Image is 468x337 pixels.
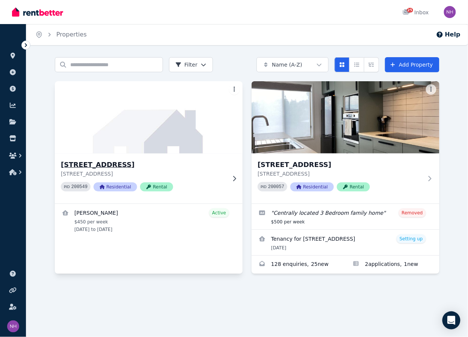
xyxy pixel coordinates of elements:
button: More options [426,84,436,95]
a: Applications for 11/68 Upper Street, Bega [346,256,439,274]
small: PID [261,185,267,189]
a: View details for Greg Kerr [55,204,243,237]
a: Edit listing: Centrally located 3 Bedroom family home [252,204,439,229]
img: Nathan Hackfath [7,320,19,332]
img: 3-5 Victoria Street, Bega [50,79,248,155]
img: 11/68 Upper Street, Bega [252,81,439,153]
small: PID [64,185,70,189]
span: Filter [175,61,198,68]
span: Residential [290,182,334,191]
a: Add Property [385,57,439,72]
a: 11/68 Upper Street, Bega[STREET_ADDRESS][STREET_ADDRESS]PID 200057ResidentialRental [252,81,439,203]
a: Properties [56,31,87,38]
code: 200549 [71,184,88,190]
button: Filter [169,57,213,72]
img: Nathan Hackfath [444,6,456,18]
code: 200057 [268,184,284,190]
h3: [STREET_ADDRESS] [61,159,226,170]
span: Name (A-Z) [272,61,302,68]
p: [STREET_ADDRESS] [258,170,423,178]
button: Compact list view [349,57,364,72]
a: Enquiries for 11/68 Upper Street, Bega [252,256,346,274]
p: [STREET_ADDRESS] [61,170,226,178]
div: Open Intercom Messenger [442,311,460,329]
a: 3-5 Victoria Street, Bega[STREET_ADDRESS][STREET_ADDRESS]PID 200549ResidentialRental [55,81,243,203]
button: More options [229,84,240,95]
button: Expanded list view [364,57,379,72]
button: Name (A-Z) [257,57,329,72]
div: Inbox [403,9,429,16]
h3: [STREET_ADDRESS] [258,159,423,170]
span: 25 [407,8,413,12]
button: Help [436,30,460,39]
span: Rental [337,182,370,191]
button: Card view [335,57,350,72]
div: View options [335,57,379,72]
span: Rental [140,182,173,191]
img: RentBetter [12,6,63,18]
nav: Breadcrumb [26,24,96,45]
a: View details for Tenancy for 11/68 Upper Street, Bega [252,230,439,255]
span: Residential [94,182,137,191]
